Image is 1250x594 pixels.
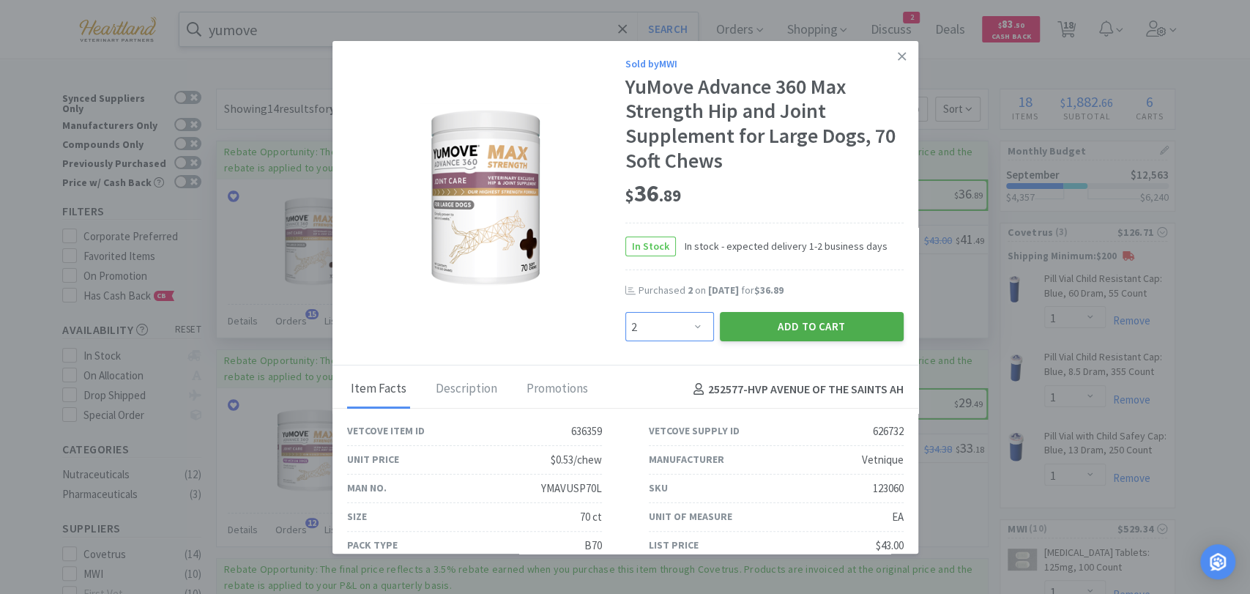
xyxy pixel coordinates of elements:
[551,451,602,469] div: $0.53/chew
[625,185,634,206] span: $
[625,75,904,173] div: YuMove Advance 360 Max Strength Hip and Joint Supplement for Large Dogs, 70 Soft Chews
[688,283,693,297] span: 2
[649,508,732,524] div: Unit of Measure
[420,103,553,294] img: 86051f8be8fe4a4a93f7d2c48aa66ff4_626732.png
[571,423,602,440] div: 636359
[347,451,399,467] div: Unit Price
[873,423,904,440] div: 626732
[639,283,904,298] div: Purchased on for
[347,508,367,524] div: Size
[1200,544,1235,579] div: Open Intercom Messenger
[625,179,681,208] span: 36
[347,423,425,439] div: Vetcove Item ID
[720,312,904,341] button: Add to Cart
[649,451,724,467] div: Manufacturer
[676,238,888,254] span: In stock - expected delivery 1-2 business days
[876,537,904,554] div: $43.00
[892,508,904,526] div: EA
[625,56,904,72] div: Sold by MWI
[541,480,602,497] div: YMAVUSP70L
[523,371,592,408] div: Promotions
[708,283,739,297] span: [DATE]
[862,451,904,469] div: Vetnique
[649,537,699,553] div: List Price
[688,380,904,399] h4: 252577 - HVP AVENUE OF THE SAINTS AH
[754,283,784,297] span: $36.89
[649,480,668,496] div: SKU
[659,185,681,206] span: . 89
[584,537,602,554] div: B70
[626,237,675,256] span: In Stock
[580,508,602,526] div: 70 ct
[873,480,904,497] div: 123060
[649,423,740,439] div: Vetcove Supply ID
[347,371,410,408] div: Item Facts
[347,480,387,496] div: Man No.
[347,537,398,553] div: Pack Type
[432,371,501,408] div: Description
